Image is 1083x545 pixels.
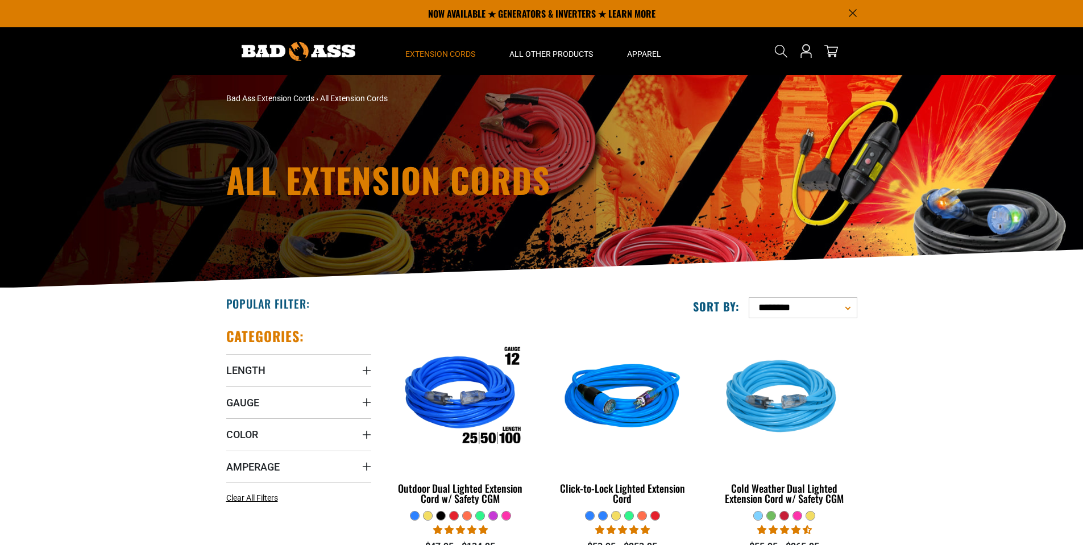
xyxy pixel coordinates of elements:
a: Light Blue Cold Weather Dual Lighted Extension Cord w/ Safety CGM [712,327,857,510]
span: Color [226,428,258,441]
span: 4.62 stars [757,525,812,535]
span: Gauge [226,396,259,409]
summary: Apparel [610,27,678,75]
summary: Length [226,354,371,386]
img: blue [551,333,694,464]
span: Length [226,364,265,377]
span: 4.81 stars [433,525,488,535]
a: Outdoor Dual Lighted Extension Cord w/ Safety CGM Outdoor Dual Lighted Extension Cord w/ Safety CGM [388,327,533,510]
summary: All Other Products [492,27,610,75]
span: Clear All Filters [226,493,278,502]
h2: Categories: [226,327,305,345]
label: Sort by: [693,299,740,314]
summary: Gauge [226,386,371,418]
img: Bad Ass Extension Cords [242,42,355,61]
img: Light Blue [713,333,856,464]
div: Click-to-Lock Lighted Extension Cord [550,483,695,504]
img: Outdoor Dual Lighted Extension Cord w/ Safety CGM [389,333,532,464]
span: All Extension Cords [320,94,388,103]
summary: Amperage [226,451,371,482]
span: All Other Products [509,49,593,59]
span: › [316,94,318,103]
span: Extension Cords [405,49,475,59]
a: blue Click-to-Lock Lighted Extension Cord [550,327,695,510]
span: 4.87 stars [595,525,650,535]
a: Bad Ass Extension Cords [226,94,314,103]
div: Outdoor Dual Lighted Extension Cord w/ Safety CGM [388,483,533,504]
a: Clear All Filters [226,492,283,504]
div: Cold Weather Dual Lighted Extension Cord w/ Safety CGM [712,483,857,504]
h2: Popular Filter: [226,296,310,311]
h1: All Extension Cords [226,163,641,197]
summary: Color [226,418,371,450]
span: Amperage [226,460,280,473]
summary: Search [772,42,790,60]
nav: breadcrumbs [226,93,641,105]
summary: Extension Cords [388,27,492,75]
span: Apparel [627,49,661,59]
